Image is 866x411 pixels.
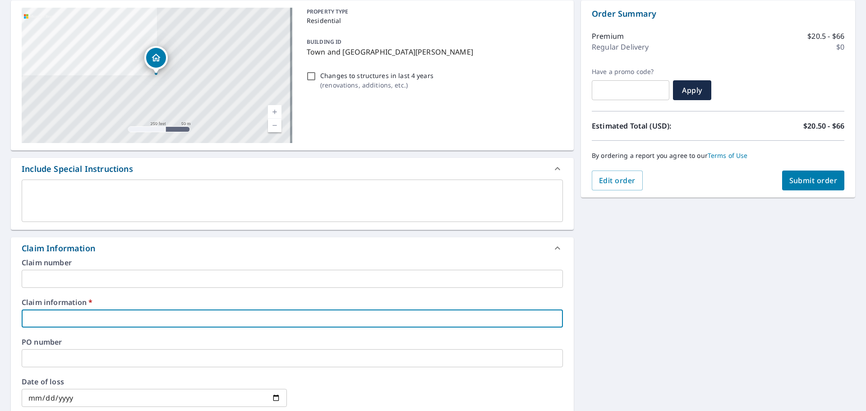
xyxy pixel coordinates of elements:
div: Include Special Instructions [22,163,133,175]
label: Have a promo code? [592,68,669,76]
label: Date of loss [22,378,287,385]
p: Changes to structures in last 4 years [320,71,433,80]
p: Residential [307,16,559,25]
div: Include Special Instructions [11,158,574,180]
a: Terms of Use [708,151,748,160]
p: Regular Delivery [592,42,649,52]
p: BUILDING ID [307,38,341,46]
p: $0 [836,42,844,52]
button: Submit order [782,171,845,190]
div: Dropped pin, building 1, Residential property, Town and Country Ln St Charles, MO 63301 [144,46,168,74]
p: PROPERTY TYPE [307,8,559,16]
p: By ordering a report you agree to our [592,152,844,160]
p: ( renovations, additions, etc. ) [320,80,433,90]
label: Claim information [22,299,563,306]
label: PO number [22,338,563,346]
p: Premium [592,31,624,42]
label: Claim number [22,259,563,266]
a: Current Level 17, Zoom In [268,105,281,119]
div: Claim Information [11,237,574,259]
p: $20.5 - $66 [807,31,844,42]
span: Apply [680,85,704,95]
div: Claim Information [22,242,95,254]
p: Town and [GEOGRAPHIC_DATA][PERSON_NAME] [307,46,559,57]
button: Apply [673,80,711,100]
p: Order Summary [592,8,844,20]
p: $20.50 - $66 [803,120,844,131]
span: Edit order [599,175,636,185]
a: Current Level 17, Zoom Out [268,119,281,132]
p: Estimated Total (USD): [592,120,718,131]
span: Submit order [789,175,838,185]
button: Edit order [592,171,643,190]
